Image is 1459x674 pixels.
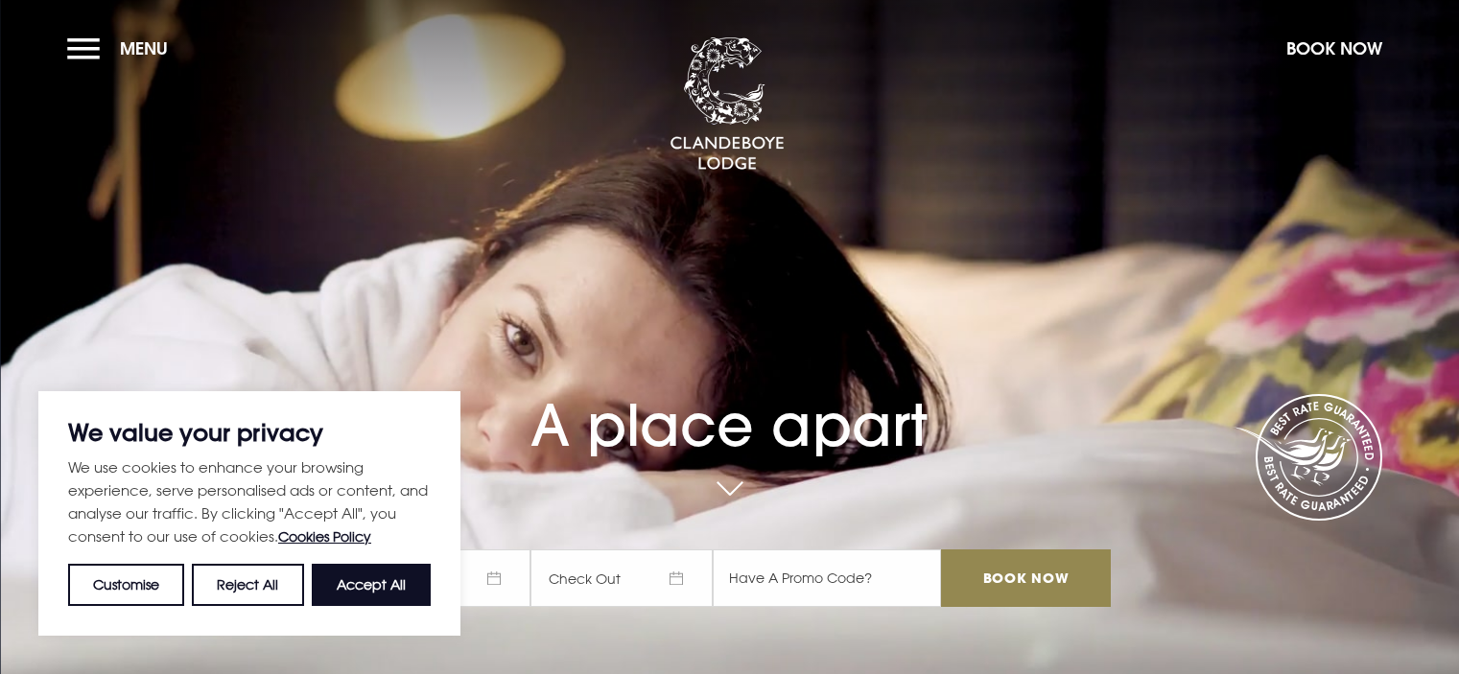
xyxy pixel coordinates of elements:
p: We value your privacy [68,421,431,444]
div: We value your privacy [38,391,460,636]
button: Reject All [192,564,303,606]
a: Cookies Policy [278,528,371,545]
img: Clandeboye Lodge [670,37,785,172]
h1: A place apart [348,350,1110,459]
p: We use cookies to enhance your browsing experience, serve personalised ads or content, and analys... [68,455,431,548]
button: Customise [68,564,184,606]
input: Book Now [941,549,1110,607]
input: Have A Promo Code? [713,549,941,607]
span: Menu [120,37,168,59]
button: Book Now [1277,28,1392,69]
button: Accept All [312,564,431,606]
button: Menu [67,28,177,69]
span: Check Out [530,549,713,607]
